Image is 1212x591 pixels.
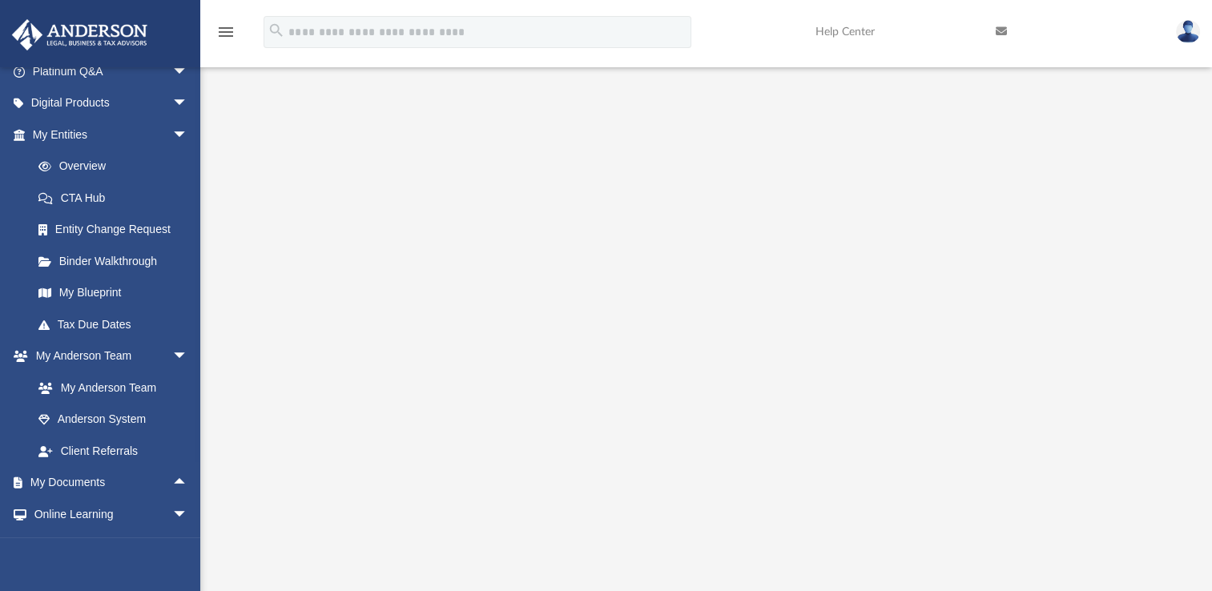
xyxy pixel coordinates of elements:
[172,119,204,151] span: arrow_drop_down
[11,340,204,372] a: My Anderson Teamarrow_drop_down
[1176,20,1200,43] img: User Pic
[172,87,204,120] span: arrow_drop_down
[22,530,204,562] a: Courses
[11,119,212,151] a: My Entitiesarrow_drop_down
[216,30,236,42] a: menu
[22,214,212,246] a: Entity Change Request
[22,245,212,277] a: Binder Walkthrough
[216,22,236,42] i: menu
[22,277,204,309] a: My Blueprint
[11,467,204,499] a: My Documentsarrow_drop_up
[22,308,212,340] a: Tax Due Dates
[172,467,204,500] span: arrow_drop_up
[22,151,212,183] a: Overview
[11,498,204,530] a: Online Learningarrow_drop_down
[172,498,204,531] span: arrow_drop_down
[7,19,152,50] img: Anderson Advisors Platinum Portal
[22,435,204,467] a: Client Referrals
[172,55,204,88] span: arrow_drop_down
[22,404,204,436] a: Anderson System
[22,372,196,404] a: My Anderson Team
[268,22,285,39] i: search
[22,182,212,214] a: CTA Hub
[11,55,212,87] a: Platinum Q&Aarrow_drop_down
[11,87,212,119] a: Digital Productsarrow_drop_down
[172,340,204,373] span: arrow_drop_down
